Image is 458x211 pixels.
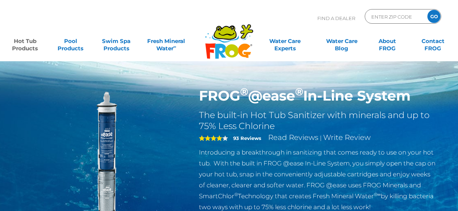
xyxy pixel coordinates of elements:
[7,34,43,48] a: Hot TubProducts
[199,135,222,141] span: 4
[98,34,134,48] a: Swim SpaProducts
[324,34,359,48] a: Water CareBlog
[374,192,381,197] sup: ®∞
[369,34,405,48] a: AboutFROG
[173,44,176,49] sup: ∞
[295,85,303,98] sup: ®
[233,135,261,141] strong: 93 Reviews
[320,134,322,141] span: |
[323,133,371,142] a: Write Review
[317,9,355,27] p: Find A Dealer
[199,87,437,104] h1: FROG @ease In-Line System
[415,34,451,48] a: ContactFROG
[144,34,189,48] a: Fresh MineralWater∞
[427,10,441,23] input: GO
[199,110,437,132] h2: The built-in Hot Tub Sanitizer with minerals and up to 75% Less Chlorine
[240,85,248,98] sup: ®
[256,34,314,48] a: Water CareExperts
[53,34,88,48] a: PoolProducts
[268,133,318,142] a: Read Reviews
[234,192,238,197] sup: ®
[201,15,257,59] img: Frog Products Logo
